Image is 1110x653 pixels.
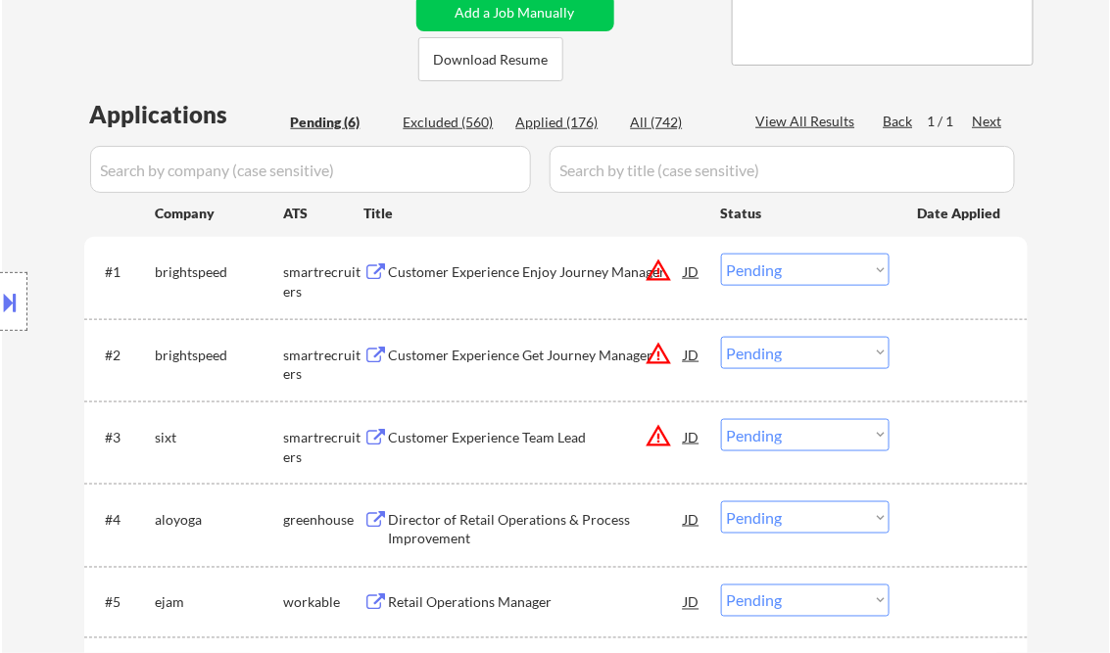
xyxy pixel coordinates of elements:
[683,337,702,372] div: JD
[683,584,702,620] div: JD
[646,340,673,367] button: warning_amber
[721,195,890,230] div: Status
[156,593,284,613] div: ejam
[918,204,1004,223] div: Date Applied
[156,510,284,530] div: aloyoga
[284,510,364,530] div: greenhouse
[284,593,364,613] div: workable
[683,254,702,289] div: JD
[418,37,563,81] button: Download Resume
[389,346,685,365] div: Customer Experience Get Journey Manager
[291,113,389,132] div: Pending (6)
[389,428,685,447] div: Customer Experience Team Lead
[516,113,614,132] div: Applied (176)
[404,113,502,132] div: Excluded (560)
[364,204,702,223] div: Title
[928,112,973,131] div: 1 / 1
[389,510,685,548] div: Director of Retail Operations & Process Improvement
[389,593,685,613] div: Retail Operations Manager
[646,257,673,284] button: warning_amber
[631,113,729,132] div: All (742)
[550,146,1015,193] input: Search by title (case sensitive)
[756,112,861,131] div: View All Results
[884,112,915,131] div: Back
[683,501,702,536] div: JD
[106,510,140,530] div: #4
[389,262,685,282] div: Customer Experience Enjoy Journey Manager
[683,419,702,454] div: JD
[973,112,1004,131] div: Next
[90,103,284,126] div: Applications
[106,593,140,613] div: #5
[646,422,673,449] button: warning_amber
